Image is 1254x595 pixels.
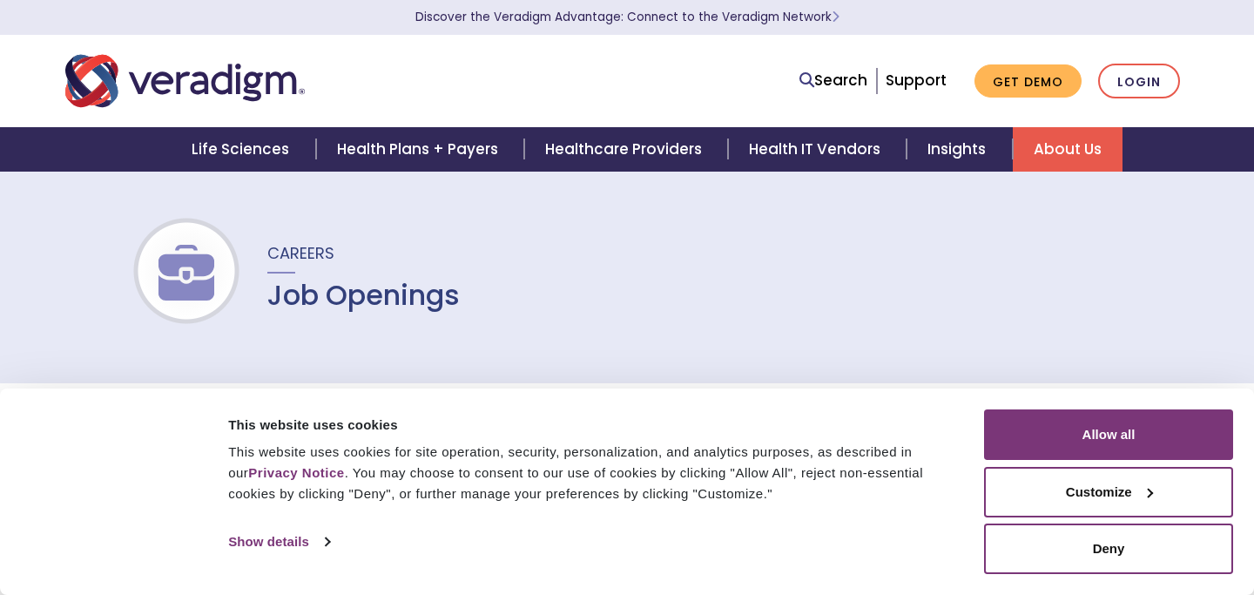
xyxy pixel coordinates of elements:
img: Veradigm logo [65,52,305,110]
span: Learn More [832,9,839,25]
a: Health IT Vendors [728,127,907,172]
a: Discover the Veradigm Advantage: Connect to the Veradigm NetworkLearn More [415,9,839,25]
span: Careers [267,242,334,264]
a: Insights [907,127,1012,172]
a: Privacy Notice [248,465,344,480]
button: Customize [984,467,1233,517]
div: This website uses cookies for site operation, security, personalization, and analytics purposes, ... [228,442,964,504]
a: Get Demo [974,64,1082,98]
h1: Job Openings [267,279,460,312]
button: Allow all [984,409,1233,460]
a: Login [1098,64,1180,99]
a: Search [799,69,867,92]
a: Show details [228,529,329,555]
div: This website uses cookies [228,415,964,436]
button: Deny [984,524,1233,574]
a: Support [886,70,947,91]
a: About Us [1013,127,1123,172]
a: Life Sciences [171,127,315,172]
a: Healthcare Providers [524,127,728,172]
a: Health Plans + Payers [316,127,524,172]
